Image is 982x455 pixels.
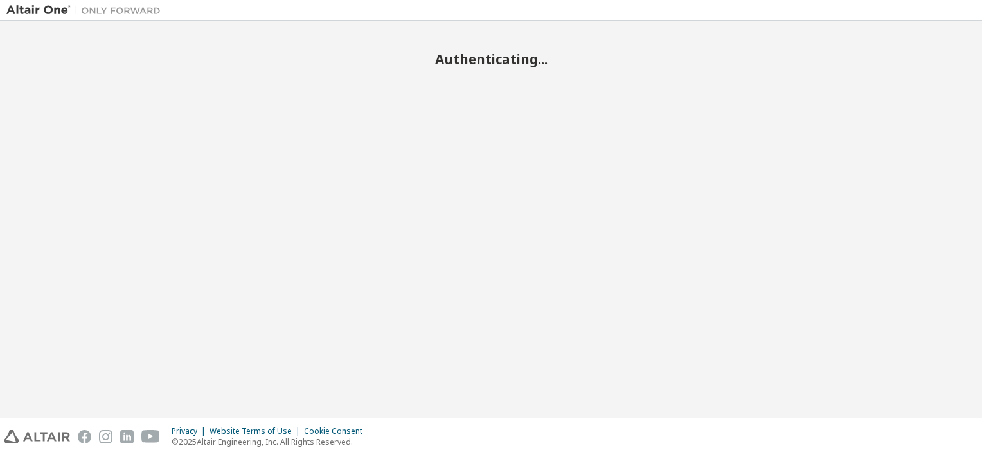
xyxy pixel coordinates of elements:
[172,436,370,447] p: © 2025 Altair Engineering, Inc. All Rights Reserved.
[120,430,134,443] img: linkedin.svg
[78,430,91,443] img: facebook.svg
[99,430,112,443] img: instagram.svg
[210,426,304,436] div: Website Terms of Use
[141,430,160,443] img: youtube.svg
[4,430,70,443] img: altair_logo.svg
[172,426,210,436] div: Privacy
[6,51,976,67] h2: Authenticating...
[304,426,370,436] div: Cookie Consent
[6,4,167,17] img: Altair One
